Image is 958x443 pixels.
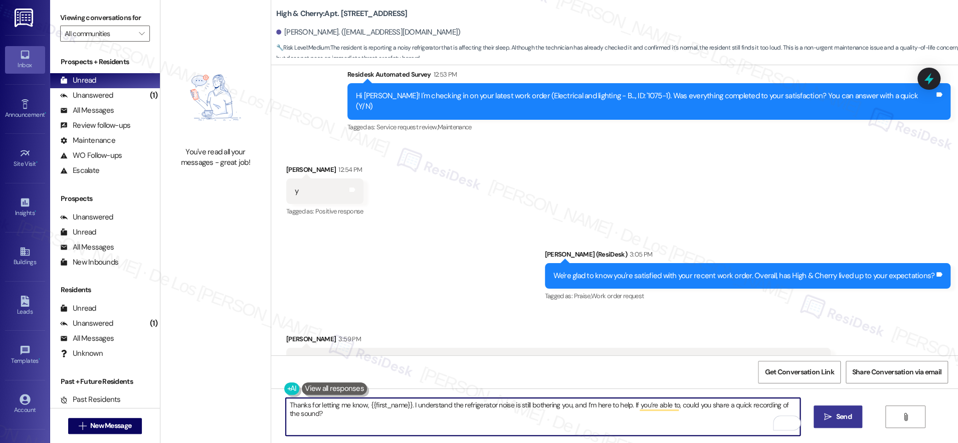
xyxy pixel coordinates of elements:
label: Viewing conversations for [60,10,150,26]
span: • [39,356,40,363]
img: ResiDesk Logo [15,9,35,27]
div: Unread [60,303,96,314]
div: Tagged as: [347,120,950,134]
button: Share Conversation via email [846,361,948,383]
span: Service request review , [376,123,438,131]
div: 3:59 PM [336,334,360,344]
div: We're glad to know you're satisfied with your recent work order. Overall, has High & Cherry lived... [553,271,935,281]
span: Work order request [591,292,644,300]
i:  [824,413,832,421]
button: Get Conversation Link [758,361,840,383]
div: Refrigerator is noisy, affecting my sleeping, The technician checked and confirmed it's normal no... [295,355,815,366]
div: [PERSON_NAME]. ([EMAIL_ADDRESS][DOMAIN_NAME]) [276,27,461,38]
div: Prospects + Residents [50,57,160,67]
div: Prospects [50,193,160,204]
strong: 🔧 Risk Level: Medium [276,44,329,52]
div: [PERSON_NAME] (ResiDesk) [545,249,951,263]
span: : The resident is reporting a noisy refrigerator that is affecting their sleep. Although the tech... [276,43,958,64]
div: Escalate [60,165,99,176]
div: Hi [PERSON_NAME]! I'm checking in on your latest work order (Electrical and lighting - B..., ID: ... [356,91,934,112]
button: Send [814,405,862,428]
div: Residents [50,285,160,295]
span: Get Conversation Link [764,367,834,377]
div: Maintenance [60,135,115,146]
div: 12:54 PM [336,164,362,175]
i:  [79,422,86,430]
div: Unknown [60,348,103,359]
div: Unread [60,227,96,238]
a: Buildings [5,243,45,270]
div: [PERSON_NAME] [286,334,831,348]
div: All Messages [60,333,114,344]
div: Unanswered [60,318,113,329]
div: Unread [60,75,96,86]
div: Residesk Automated Survey [347,69,950,83]
button: New Message [68,418,142,434]
div: All Messages [60,242,114,253]
i:  [139,30,144,38]
span: Maintenance [438,123,472,131]
div: Unanswered [60,212,113,223]
span: • [35,208,36,215]
span: Send [836,411,852,422]
div: Unanswered [60,90,113,101]
div: Past Residents [60,394,121,405]
span: • [36,159,38,166]
i:  [902,413,909,421]
input: All communities [65,26,134,42]
div: (1) [147,88,160,103]
div: New Inbounds [60,257,118,268]
a: Insights • [5,194,45,221]
a: Inbox [5,46,45,73]
div: Review follow-ups [60,120,130,131]
span: Share Conversation via email [852,367,941,377]
span: Positive response [315,207,363,215]
div: y [295,186,298,196]
div: [PERSON_NAME] [286,164,363,178]
div: 3:05 PM [627,249,652,260]
textarea: To enrich screen reader interactions, please activate Accessibility in Grammarly extension settings [286,398,800,435]
span: • [45,110,46,117]
div: Past + Future Residents [50,376,160,387]
span: New Message [90,420,131,431]
div: 12:53 PM [431,69,457,80]
div: Tagged as: [545,289,951,303]
b: High & Cherry: Apt. [STREET_ADDRESS] [276,9,408,19]
a: Account [5,391,45,418]
div: Tagged as: [286,204,363,218]
div: You've read all your messages - great job! [171,147,260,168]
div: WO Follow-ups [60,150,122,161]
a: Leads [5,293,45,320]
span: Praise , [573,292,591,300]
a: Site Visit • [5,145,45,172]
img: empty-state [171,53,260,142]
a: Templates • [5,342,45,369]
div: (1) [147,316,160,331]
div: All Messages [60,105,114,116]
